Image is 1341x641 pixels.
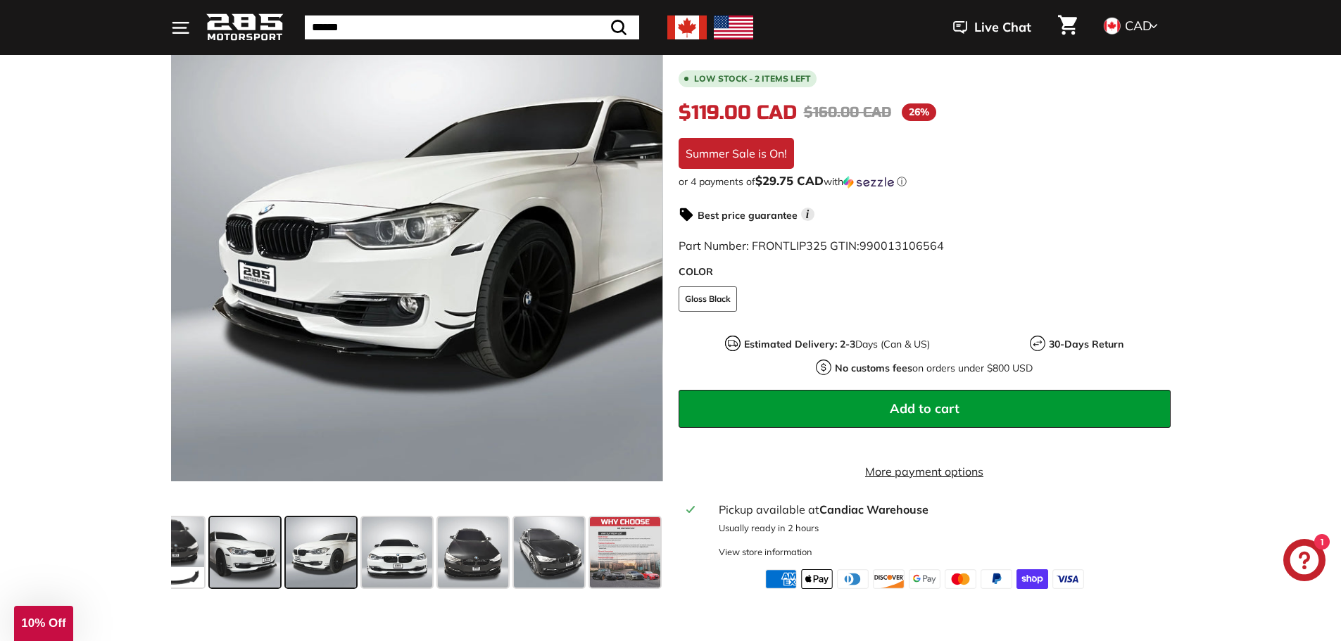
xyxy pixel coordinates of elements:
[835,361,1033,376] p: on orders under $800 USD
[679,265,1171,279] label: COLOR
[873,569,905,589] img: discover
[909,569,940,589] img: google_pay
[1050,4,1085,51] a: Cart
[1125,18,1152,34] span: CAD
[843,176,894,189] img: Sezzle
[801,569,833,589] img: apple_pay
[719,521,1161,535] p: Usually ready in 2 hours
[679,14,1171,58] h1: Front Lip Splitter - [DATE]-[DATE] BMW 3 Series F30 & M3 F80 Sedan
[1279,539,1330,585] inbox-online-store-chat: Shopify online store chat
[21,616,65,630] span: 10% Off
[837,569,869,589] img: diners_club
[679,463,1171,480] a: More payment options
[835,362,912,374] strong: No customs fees
[819,502,928,516] strong: Candiac Warehouse
[14,606,73,641] div: 10% Off
[1049,338,1123,350] strong: 30-Days Return
[945,569,976,589] img: master
[744,338,855,350] strong: Estimated Delivery: 2-3
[765,569,797,589] img: american_express
[804,103,891,121] span: $160.00 CAD
[719,545,812,559] div: View store information
[679,174,1171,189] div: or 4 payments of$29.75 CADwithSezzle Click to learn more about Sezzle
[974,18,1031,37] span: Live Chat
[679,390,1171,428] button: Add to cart
[755,173,824,188] span: $29.75 CAD
[679,174,1171,189] div: or 4 payments of with
[694,75,811,83] span: Low stock - 2 items left
[206,11,284,44] img: Logo_285_Motorsport_areodynamics_components
[679,239,944,253] span: Part Number: FRONTLIP325 GTIN:
[679,138,794,169] div: Summer Sale is On!
[1016,569,1048,589] img: shopify_pay
[981,569,1012,589] img: paypal
[719,501,1161,518] div: Pickup available at
[305,15,639,39] input: Search
[935,10,1050,45] button: Live Chat
[890,400,959,417] span: Add to cart
[1052,569,1084,589] img: visa
[902,103,936,121] span: 26%
[698,209,798,222] strong: Best price guarantee
[860,239,944,253] span: 990013106564
[744,337,930,352] p: Days (Can & US)
[679,101,797,125] span: $119.00 CAD
[801,208,814,221] span: i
